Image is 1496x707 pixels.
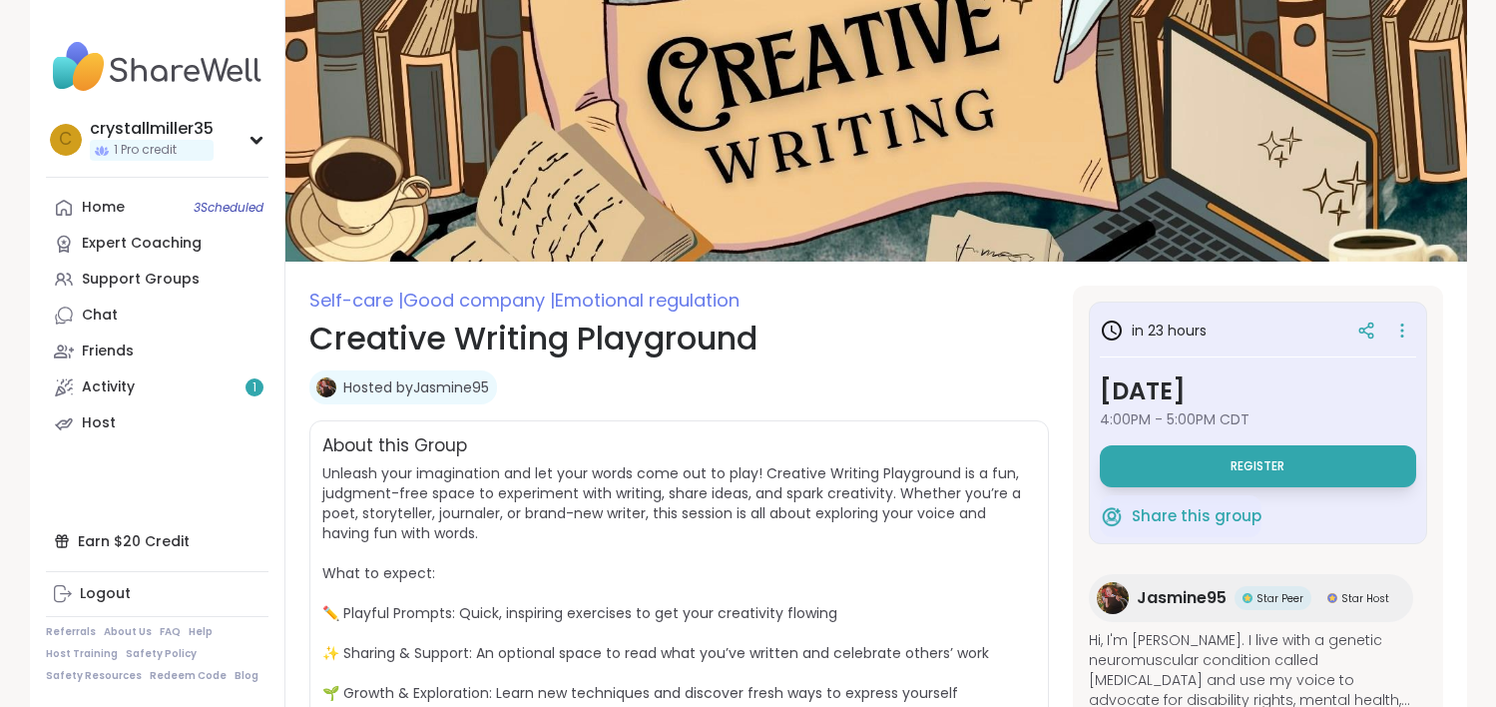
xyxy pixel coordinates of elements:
[82,198,125,218] div: Home
[59,127,72,153] span: c
[114,142,177,159] span: 1 Pro credit
[1100,504,1124,528] img: ShareWell Logomark
[46,334,268,369] a: Friends
[1341,591,1389,606] span: Star Host
[1256,591,1303,606] span: Star Peer
[82,306,118,326] div: Chat
[46,190,268,226] a: Home3Scheduled
[90,118,214,140] div: crystallmiller35
[46,576,268,612] a: Logout
[82,342,134,361] div: Friends
[46,298,268,334] a: Chat
[343,377,489,397] a: Hosted byJasmine95
[189,625,213,639] a: Help
[150,669,227,683] a: Redeem Code
[46,369,268,405] a: Activity1
[309,288,403,313] span: Self-care |
[82,234,202,254] div: Expert Coaching
[1097,582,1129,614] img: Jasmine95
[46,226,268,262] a: Expert Coaching
[1100,373,1416,409] h3: [DATE]
[1089,574,1413,622] a: Jasmine95Jasmine95Star PeerStar PeerStar HostStar Host
[46,262,268,298] a: Support Groups
[252,379,256,396] span: 1
[160,625,181,639] a: FAQ
[1100,445,1416,487] button: Register
[194,200,263,216] span: 3 Scheduled
[80,584,131,604] div: Logout
[46,523,268,559] div: Earn $20 Credit
[82,377,135,397] div: Activity
[1100,319,1207,343] h3: in 23 hours
[1132,505,1261,528] span: Share this group
[46,32,268,102] img: ShareWell Nav Logo
[46,669,142,683] a: Safety Resources
[403,288,555,313] span: Good company |
[1243,593,1252,603] img: Star Peer
[1100,495,1261,537] button: Share this group
[46,647,118,661] a: Host Training
[1100,409,1416,429] span: 4:00PM - 5:00PM CDT
[309,315,1049,362] h1: Creative Writing Playground
[82,413,116,433] div: Host
[126,647,197,661] a: Safety Policy
[82,270,200,290] div: Support Groups
[316,377,336,397] img: Jasmine95
[46,405,268,441] a: Host
[235,669,258,683] a: Blog
[322,433,467,459] h2: About this Group
[555,288,740,313] span: Emotional regulation
[1327,593,1337,603] img: Star Host
[46,625,96,639] a: Referrals
[104,625,152,639] a: About Us
[1137,586,1227,610] span: Jasmine95
[1231,458,1284,474] span: Register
